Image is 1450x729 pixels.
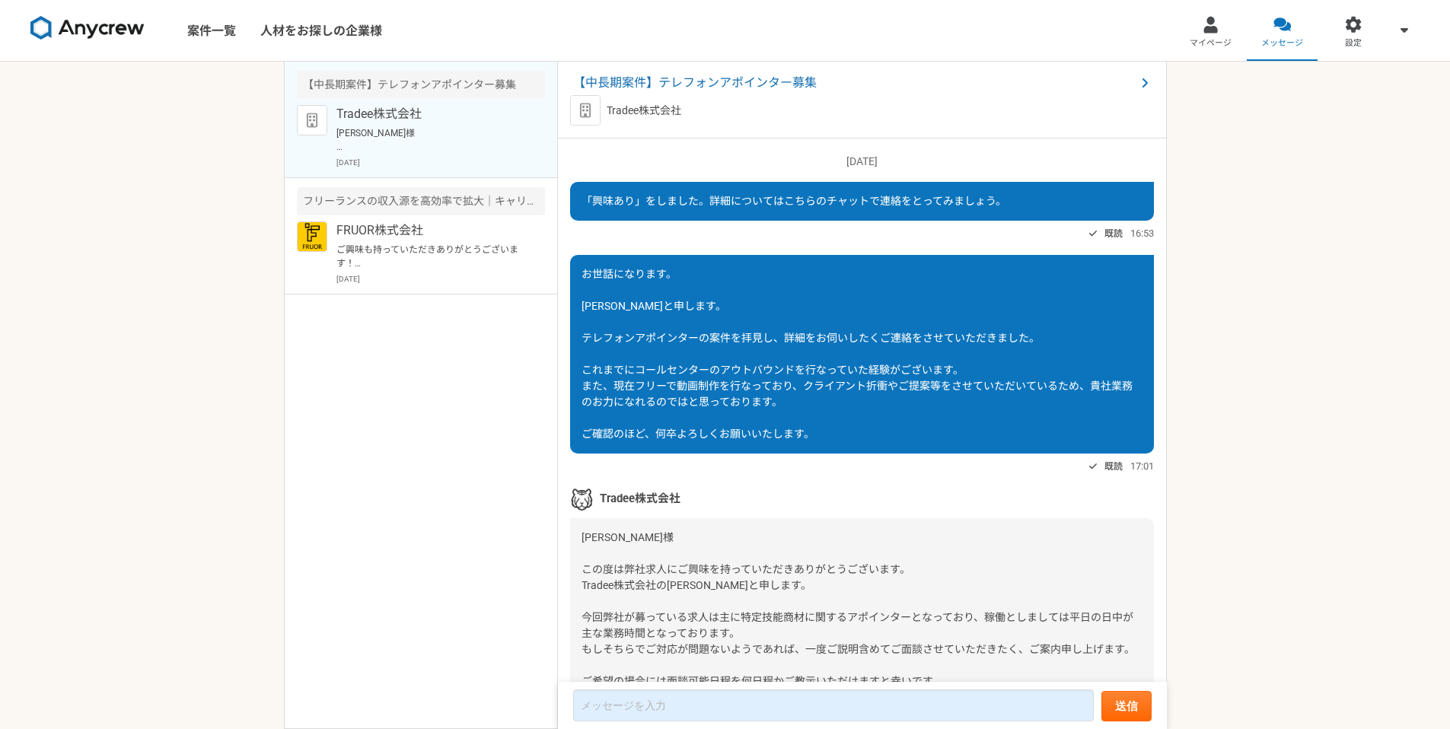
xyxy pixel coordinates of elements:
[600,490,680,507] span: Tradee株式会社
[336,221,524,240] p: FRUOR株式会社
[582,195,1006,207] span: 「興味あり」をしました。詳細についてはこちらのチャットで連絡をとってみましょう。
[1190,37,1232,49] span: マイページ
[1345,37,1362,49] span: 設定
[570,154,1154,170] p: [DATE]
[30,16,145,40] img: 8DqYSo04kwAAAAASUVORK5CYII=
[336,157,545,168] p: [DATE]
[1130,226,1154,240] span: 16:53
[573,74,1136,92] span: 【中長期案件】テレフォンアポインター募集
[336,243,524,270] p: ご興味も持っていただきありがとうございます！ FRUOR株式会社の[PERSON_NAME]です。 ぜひ一度オンラインにて詳細のご説明がでできればと思っております。 〜〜〜〜〜〜〜〜〜〜〜〜〜〜...
[1130,459,1154,473] span: 17:01
[297,71,545,99] div: 【中長期案件】テレフォンアポインター募集
[336,105,524,123] p: Tradee株式会社
[297,221,327,252] img: FRUOR%E3%83%AD%E3%82%B3%E3%82%99.png
[1104,224,1123,243] span: 既読
[336,273,545,285] p: [DATE]
[1261,37,1303,49] span: メッセージ
[607,103,681,119] p: Tradee株式会社
[336,126,524,154] p: [PERSON_NAME]様 お世話になっております。 ご連絡ありがとうございます。 日程につきまして、週明けの連絡で構いません。 どうぞよろしくお願いいたします。 Tradee株式会社 [PE...
[582,268,1133,440] span: お世話になります。 [PERSON_NAME]と申します。 テレフォンアポインターの案件を拝見し、詳細をお伺いしたくご連絡をさせていただきました。 これまでにコールセンターのアウトバウンドを行な...
[1104,457,1123,476] span: 既読
[1101,691,1152,721] button: 送信
[570,488,593,511] img: %E3%82%B9%E3%82%AF%E3%83%AA%E3%83%BC%E3%83%B3%E3%82%B7%E3%83%A7%E3%83%83%E3%83%88_2025-02-06_21.3...
[297,187,545,215] div: フリーランスの収入源を高効率で拡大｜キャリアアドバイザー（完全リモート）
[570,95,601,126] img: default_org_logo-42cde973f59100197ec2c8e796e4974ac8490bb5b08a0eb061ff975e4574aa76.png
[297,105,327,135] img: default_org_logo-42cde973f59100197ec2c8e796e4974ac8490bb5b08a0eb061ff975e4574aa76.png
